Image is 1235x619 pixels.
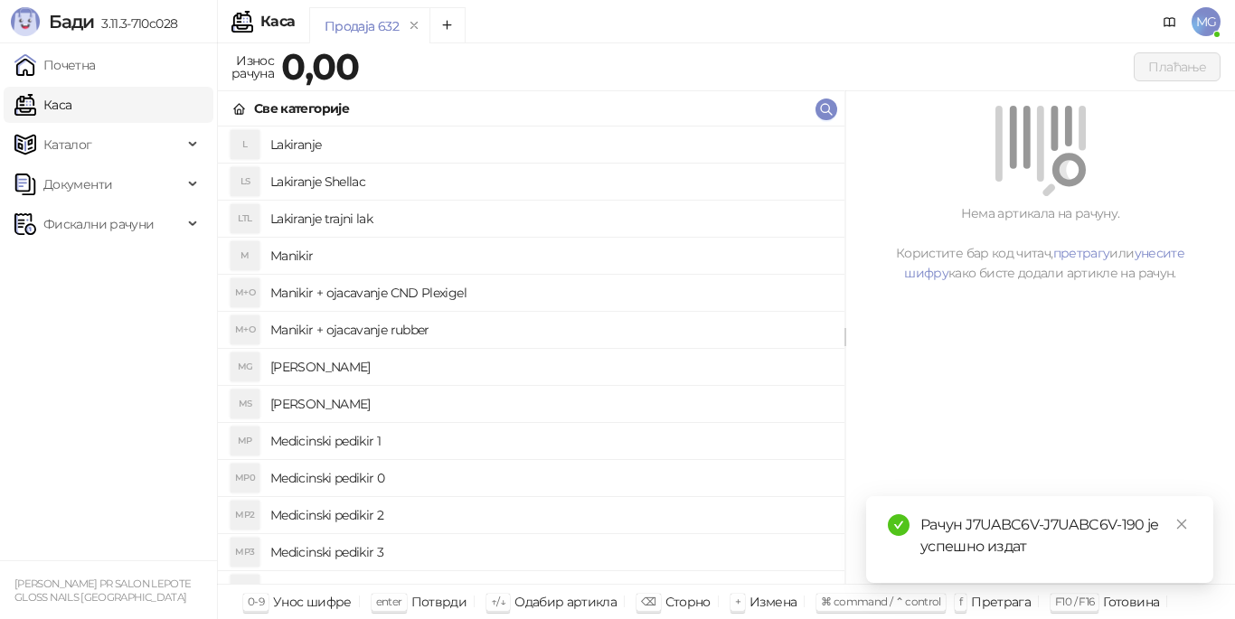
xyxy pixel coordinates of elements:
h4: Manikir + ojacavanje CND Plexigel [270,278,830,307]
span: check-circle [888,514,910,536]
div: Потврди [411,590,467,614]
div: grid [218,127,844,584]
span: Документи [43,166,112,202]
span: f [959,595,962,608]
div: Све категорије [254,98,349,118]
h4: [PERSON_NAME] [270,389,830,418]
h4: Manikir + ojacavanje rubber [270,315,830,344]
div: M+O [231,315,259,344]
h4: Medicinski pedikir 3 [270,538,830,567]
div: Каса [260,14,295,29]
strong: 0,00 [281,44,359,89]
a: претрагу [1053,245,1110,261]
h4: Medicinski pedikir 0 [270,464,830,492]
h4: Lakiranje Shellac [270,167,830,196]
span: Каталог [43,127,92,163]
span: Бади [49,11,94,33]
button: remove [402,18,426,33]
div: Одабир артикла [514,590,617,614]
span: enter [376,595,402,608]
span: + [735,595,740,608]
button: Add tab [429,7,466,43]
a: Почетна [14,47,96,83]
h4: Lakiranje trajni lak [270,204,830,233]
span: F10 / F16 [1055,595,1094,608]
a: Close [1172,514,1192,534]
a: Документација [1155,7,1184,36]
span: Фискални рачуни [43,206,154,242]
span: ⌫ [641,595,655,608]
span: ↑/↓ [491,595,505,608]
div: Износ рачуна [228,49,278,85]
div: Измена [749,590,797,614]
span: close [1175,518,1188,530]
h4: Pedikir [270,575,830,604]
span: 0-9 [248,595,264,608]
button: Плаћање [1134,52,1221,81]
div: Рачун J7UABC6V-J7UABC6V-190 је успешно издат [920,514,1192,558]
h4: Medicinski pedikir 2 [270,501,830,530]
h4: Medicinski pedikir 1 [270,427,830,455]
div: Готовина [1103,590,1159,614]
div: Продаја 632 [325,16,399,36]
div: M [231,241,259,270]
div: LTL [231,204,259,233]
div: MP2 [231,501,259,530]
span: MG [1192,7,1221,36]
div: MP [231,427,259,455]
div: Нема артикала на рачуну. Користите бар код читач, или како бисте додали артикле на рачун. [867,203,1213,283]
div: Унос шифре [273,590,352,614]
div: Сторно [665,590,711,614]
div: LS [231,167,259,196]
span: 3.11.3-710c028 [94,15,177,32]
img: Logo [11,7,40,36]
a: Каса [14,87,71,123]
h4: Lakiranje [270,130,830,159]
span: ⌘ command / ⌃ control [821,595,941,608]
div: P [231,575,259,604]
div: MP0 [231,464,259,492]
h4: Manikir [270,241,830,270]
div: MS [231,389,259,418]
div: Претрага [971,590,1031,614]
div: M+O [231,278,259,307]
div: MG [231,352,259,381]
div: L [231,130,259,159]
small: [PERSON_NAME] PR SALON LEPOTE GLOSS NAILS [GEOGRAPHIC_DATA] [14,577,191,604]
div: MP3 [231,538,259,567]
h4: [PERSON_NAME] [270,352,830,381]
